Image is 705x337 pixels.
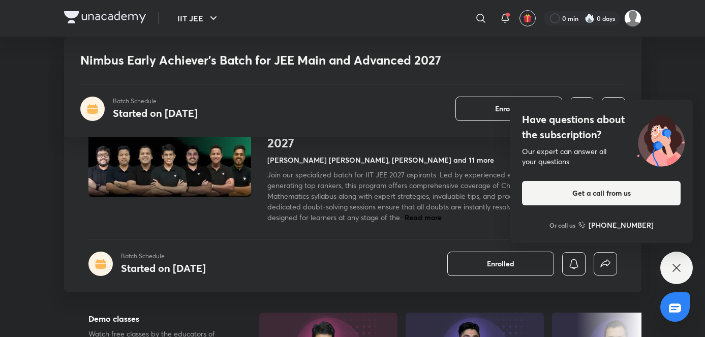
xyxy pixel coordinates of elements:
[113,106,198,120] h4: Started on [DATE]
[522,112,681,142] h4: Have questions about the subscription?
[64,11,146,26] a: Company Logo
[267,170,615,222] span: Join our specialized batch for IIT JEE 2027 aspirants. Led by experienced educators with a track ...
[495,104,523,114] span: Enrolled
[522,146,681,167] div: Our expert can answer all your questions
[86,105,252,198] img: Thumbnail
[455,97,562,121] button: Enrolled
[519,10,536,26] button: avatar
[549,221,575,230] p: Or call us
[624,10,641,27] img: SUBHRANGSU DAS
[522,181,681,205] button: Get a call from us
[80,53,478,68] h1: Nimbus Early Achiever’s Batch for JEE Main and Advanced 2027
[121,252,206,261] p: Batch Schedule
[487,259,514,269] span: Enrolled
[578,220,654,230] a: [PHONE_NUMBER]
[447,252,554,276] button: Enrolled
[267,155,494,165] h4: [PERSON_NAME] [PERSON_NAME], [PERSON_NAME] and 11 more
[267,121,617,150] h1: Nimbus Early Achiever’s Batch for JEE Main and Advanced 2027
[585,13,595,23] img: streak
[88,313,227,325] h5: Demo classes
[589,220,654,230] h6: [PHONE_NUMBER]
[523,14,532,23] img: avatar
[64,11,146,23] img: Company Logo
[121,261,206,275] h4: Started on [DATE]
[629,112,693,167] img: ttu_illustration_new.svg
[405,212,442,222] span: Read more
[113,97,198,106] p: Batch Schedule
[171,8,226,28] button: IIT JEE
